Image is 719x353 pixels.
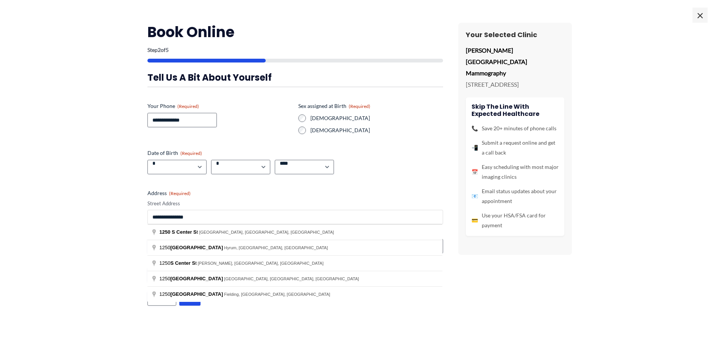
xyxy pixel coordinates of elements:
[310,127,443,134] label: [DEMOGRAPHIC_DATA]
[170,291,223,297] span: [GEOGRAPHIC_DATA]
[158,47,161,53] span: 2
[298,102,370,110] legend: Sex assigned at Birth
[224,276,359,281] span: [GEOGRAPHIC_DATA], [GEOGRAPHIC_DATA], [GEOGRAPHIC_DATA]
[472,211,559,230] li: Use your HSA/FSA card for payment
[180,150,202,156] span: (Required)
[170,245,223,250] span: [GEOGRAPHIC_DATA]
[160,245,224,250] span: 1250
[198,261,324,266] span: [PERSON_NAME], [GEOGRAPHIC_DATA], [GEOGRAPHIC_DATA]
[160,229,199,235] span: t
[170,276,223,281] span: [GEOGRAPHIC_DATA]
[224,292,330,297] span: Fielding, [GEOGRAPHIC_DATA], [GEOGRAPHIC_DATA]
[472,191,478,201] span: 📧
[170,260,195,266] span: S Center S
[160,229,171,235] span: 1250
[160,291,224,297] span: 1250
[472,143,478,153] span: 📲
[472,123,478,133] span: 📞
[199,230,334,234] span: [GEOGRAPHIC_DATA], [GEOGRAPHIC_DATA], [GEOGRAPHIC_DATA]
[692,8,708,23] span: ×
[466,30,564,39] h3: Your Selected Clinic
[472,162,559,182] li: Easy scheduling with most major imaging clinics
[472,138,559,158] li: Submit a request online and get a call back
[310,114,443,122] label: [DEMOGRAPHIC_DATA]
[472,103,559,117] h4: Skip the line with Expected Healthcare
[147,149,202,157] legend: Date of Birth
[147,23,443,41] h2: Book Online
[172,229,197,235] span: S Center S
[472,123,559,133] li: Save 20+ minutes of phone calls
[169,191,191,196] span: (Required)
[466,45,564,78] p: [PERSON_NAME][GEOGRAPHIC_DATA] Mammography
[147,72,443,83] h3: Tell us a bit about yourself
[147,102,292,110] label: Your Phone
[166,47,169,53] span: 5
[472,186,559,206] li: Email status updates about your appointment
[147,47,443,53] p: Step of
[349,103,370,109] span: (Required)
[224,245,328,250] span: Hyrum, [GEOGRAPHIC_DATA], [GEOGRAPHIC_DATA]
[472,216,478,225] span: 💳
[147,200,443,207] label: Street Address
[472,167,478,177] span: 📅
[160,276,224,281] span: 1250
[466,79,564,90] p: [STREET_ADDRESS]
[177,103,199,109] span: (Required)
[147,189,191,197] legend: Address
[160,260,198,266] span: 1250 t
